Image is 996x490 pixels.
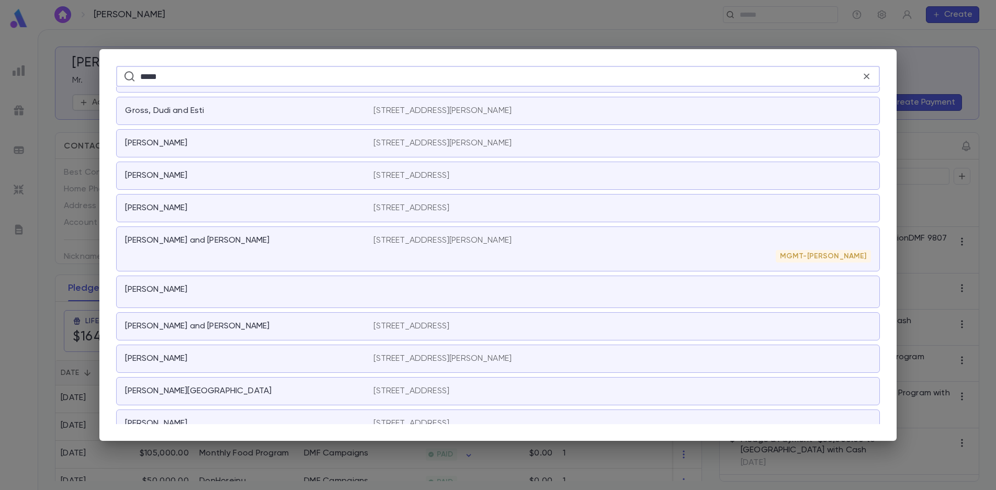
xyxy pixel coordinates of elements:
[373,321,449,332] p: [STREET_ADDRESS]
[125,235,269,246] p: [PERSON_NAME] and [PERSON_NAME]
[125,354,187,364] p: [PERSON_NAME]
[373,354,512,364] p: [STREET_ADDRESS][PERSON_NAME]
[373,203,449,213] p: [STREET_ADDRESS]
[125,170,187,181] p: [PERSON_NAME]
[373,106,512,116] p: [STREET_ADDRESS][PERSON_NAME]
[373,138,512,149] p: [STREET_ADDRESS][PERSON_NAME]
[125,203,187,213] p: [PERSON_NAME]
[373,386,449,396] p: [STREET_ADDRESS]
[373,418,449,429] p: [STREET_ADDRESS]
[125,418,187,429] p: [PERSON_NAME]
[125,321,269,332] p: [PERSON_NAME] and [PERSON_NAME]
[125,106,204,116] p: Gross, Dudi and Esti
[125,138,187,149] p: [PERSON_NAME]
[776,252,871,260] span: MGMT-[PERSON_NAME]
[125,284,187,295] p: [PERSON_NAME]
[373,235,512,246] p: [STREET_ADDRESS][PERSON_NAME]
[373,170,449,181] p: [STREET_ADDRESS]
[125,386,271,396] p: [PERSON_NAME][GEOGRAPHIC_DATA]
